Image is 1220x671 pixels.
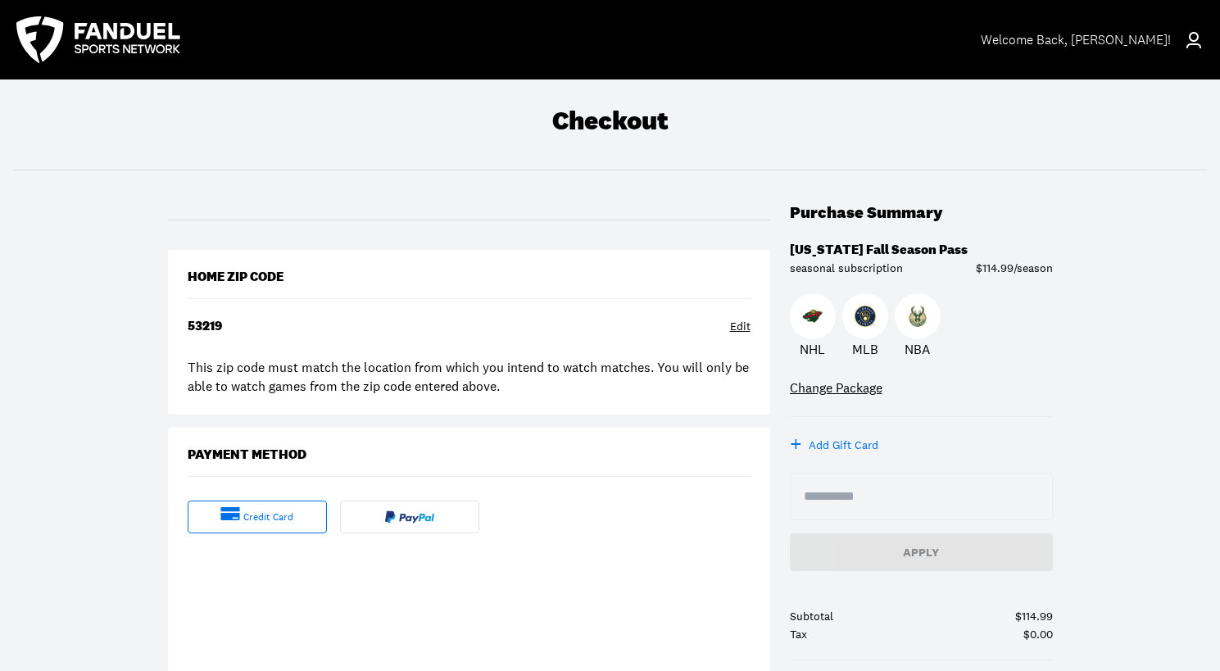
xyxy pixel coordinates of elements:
[802,306,823,327] img: Wild
[188,270,283,285] div: Home Zip Code
[790,243,968,258] div: [US_STATE] Fall Season Pass
[790,533,1053,571] button: Apply
[790,436,802,452] div: +
[790,379,882,397] a: Change Package
[790,610,833,622] div: Subtotal
[790,203,943,223] div: Purchase Summary
[855,306,876,327] img: Brewers
[803,546,1040,558] div: Apply
[809,437,878,453] div: Add Gift Card
[981,17,1204,63] a: Welcome Back, [PERSON_NAME]!
[188,319,222,334] div: 53219
[188,358,751,395] div: This zip code must match the location from which you intend to watch matches. You will only be ab...
[552,106,669,137] div: Checkout
[790,437,878,453] button: +Add Gift Card
[905,339,930,359] p: NBA
[188,447,306,463] div: Payment Method
[243,510,293,524] div: credit card
[790,262,903,274] div: seasonal subscription
[730,319,751,335] div: Edit
[1023,628,1053,640] div: $0.00
[852,339,878,359] p: MLB
[800,339,825,359] p: NHL
[790,628,807,640] div: Tax
[907,306,928,327] img: Bucks
[981,32,1171,48] div: Welcome Back , [PERSON_NAME]!
[385,510,434,524] img: Paypal fulltext logo
[1015,610,1053,622] div: $114.99
[976,262,1053,274] div: $114.99/season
